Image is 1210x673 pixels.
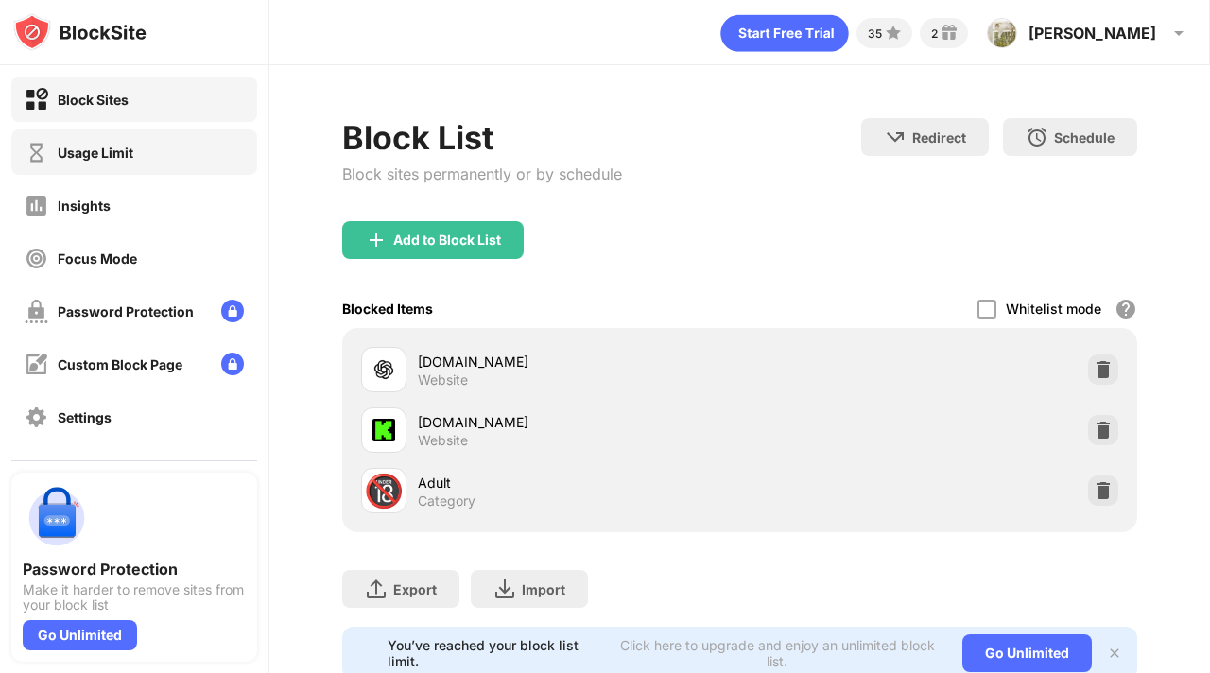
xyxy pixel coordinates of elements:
[388,637,604,669] div: You’ve reached your block list limit.
[882,22,905,44] img: points-small.svg
[25,300,48,323] img: password-protection-off.svg
[393,581,437,597] div: Export
[418,473,740,492] div: Adult
[418,371,468,388] div: Website
[1054,129,1115,146] div: Schedule
[342,164,622,183] div: Block sites permanently or by schedule
[364,472,404,510] div: 🔞
[58,92,129,108] div: Block Sites
[418,492,475,509] div: Category
[615,637,941,669] div: Click here to upgrade and enjoy an unlimited block list.
[23,484,91,552] img: push-password-protection.svg
[931,26,938,41] div: 2
[23,582,246,613] div: Make it harder to remove sites from your block list
[912,129,966,146] div: Redirect
[25,88,48,112] img: block-on.svg
[25,458,48,482] img: about-off.svg
[342,301,433,317] div: Blocked Items
[720,14,849,52] div: animation
[25,353,48,376] img: customize-block-page-off.svg
[23,560,246,578] div: Password Protection
[58,250,137,267] div: Focus Mode
[522,581,565,597] div: Import
[58,356,182,372] div: Custom Block Page
[342,118,622,157] div: Block List
[221,353,244,375] img: lock-menu.svg
[372,358,395,381] img: favicons
[962,634,1092,672] div: Go Unlimited
[372,419,395,441] img: favicons
[58,145,133,161] div: Usage Limit
[221,300,244,322] img: lock-menu.svg
[25,194,48,217] img: insights-off.svg
[1006,301,1101,317] div: Whitelist mode
[868,26,882,41] div: 35
[25,141,48,164] img: time-usage-off.svg
[58,198,111,214] div: Insights
[418,352,740,371] div: [DOMAIN_NAME]
[393,233,501,248] div: Add to Block List
[418,412,740,432] div: [DOMAIN_NAME]
[418,432,468,449] div: Website
[13,13,147,51] img: logo-blocksite.svg
[1107,646,1122,661] img: x-button.svg
[23,620,137,650] div: Go Unlimited
[58,303,194,319] div: Password Protection
[58,409,112,425] div: Settings
[1028,24,1156,43] div: [PERSON_NAME]
[25,406,48,429] img: settings-off.svg
[938,22,960,44] img: reward-small.svg
[25,247,48,270] img: focus-off.svg
[987,18,1017,48] img: ACg8ocL0We9-Cs-4N8rGR1JvciXpsV5DKV3bdK96o_oVbbSKkPEAI2Cd=s96-c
